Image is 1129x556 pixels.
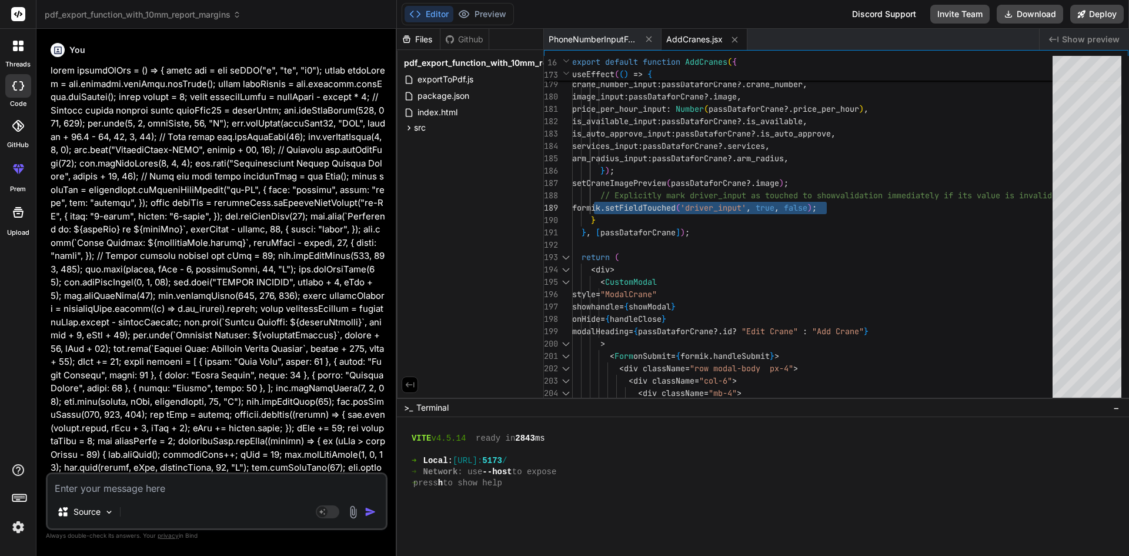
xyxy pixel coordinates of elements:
span: ready in [476,433,515,444]
span: ?. [737,79,746,89]
span: Network [423,467,458,478]
span: < [600,277,605,287]
button: Deploy [1070,5,1124,24]
span: package.json [416,89,470,103]
img: attachment [346,505,360,519]
img: Pick Models [104,507,114,517]
span: passDataforCrane [662,116,737,126]
span: press [413,478,438,489]
div: 189 [544,202,557,214]
span: , [803,79,807,89]
div: 200 [544,338,557,350]
span: ] [676,227,680,238]
span: showModal [629,301,671,312]
span: } [662,314,666,324]
div: 185 [544,152,557,165]
span: : [638,141,643,151]
div: Click to collapse the range. [558,350,573,362]
span: ( [614,69,619,79]
span: ms [535,433,545,444]
span: { [633,326,638,337]
div: Click to collapse the range. [558,362,573,375]
div: 195 [544,276,557,288]
span: > [600,338,605,349]
div: 184 [544,140,557,152]
span: } [582,227,586,238]
span: to expose [512,467,557,478]
label: code [10,99,26,109]
p: Always double-check its answers. Your in Bind [46,530,388,541]
span: --host [482,467,512,478]
span: style [572,289,596,299]
span: ?. [713,326,723,337]
span: : [657,79,662,89]
span: => [633,69,643,79]
div: 181 [544,103,557,115]
span: Show preview [1062,34,1120,45]
img: icon [365,506,376,518]
span: is_auto_approve [760,128,831,139]
span: Number [676,104,704,114]
div: 187 [544,177,557,189]
span: VITE [412,433,432,444]
span: id [723,326,732,337]
span: } [671,301,676,312]
span: CustomModal [605,277,657,287]
div: Discord Support [845,5,923,24]
span: { [647,69,652,79]
span: "Add Crane" [812,326,864,337]
span: "ModalCrane" [600,289,657,299]
span: PhoneNumberInputForm.jsx [549,34,637,45]
span: , [864,104,869,114]
span: ➜ [412,478,413,489]
span: ?. [718,141,727,151]
span: = [704,388,709,398]
span: : [624,91,629,102]
span: 16 [544,56,557,69]
span: = [685,363,690,374]
span: , [784,153,789,164]
span: default [605,56,638,67]
span: ( [727,56,732,67]
span: = [694,375,699,386]
div: Click to collapse the range. [558,276,573,288]
div: 202 [544,362,557,375]
span: div className [643,388,704,398]
span: . [709,351,713,361]
span: ) [680,227,685,238]
div: Github [440,34,489,45]
span: : [657,116,662,126]
span: validation immediately if its value is invalid [836,190,1052,201]
span: } [770,351,774,361]
span: "row modal-body px-4" [690,363,793,374]
span: ( [666,178,671,188]
span: ; [610,165,614,176]
span: > [732,375,737,386]
span: ?. [727,153,737,164]
span: to show help [443,478,502,489]
span: formik [572,202,600,213]
span: / [502,455,507,467]
div: 203 [544,375,557,387]
span: div className [624,363,685,374]
span: passDataforCrane [652,153,727,164]
button: Download [997,5,1063,24]
div: 179 [544,78,557,91]
span: ; [812,202,817,213]
div: Click to collapse the range. [558,387,573,399]
span: passDataforCrane [662,79,737,89]
span: < [619,363,624,374]
span: passDataforCrane [709,104,784,114]
span: image [756,178,779,188]
span: is_available_input [572,116,657,126]
p: Source [74,506,101,518]
span: >_ [404,402,413,414]
span: > [610,264,614,275]
div: Click to collapse the range. [558,375,573,387]
span: handleClose [610,314,662,324]
span: passDataforCrane [638,326,713,337]
span: true [756,202,774,213]
span: onHide [572,314,600,324]
span: div [596,264,610,275]
span: } [600,165,605,176]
